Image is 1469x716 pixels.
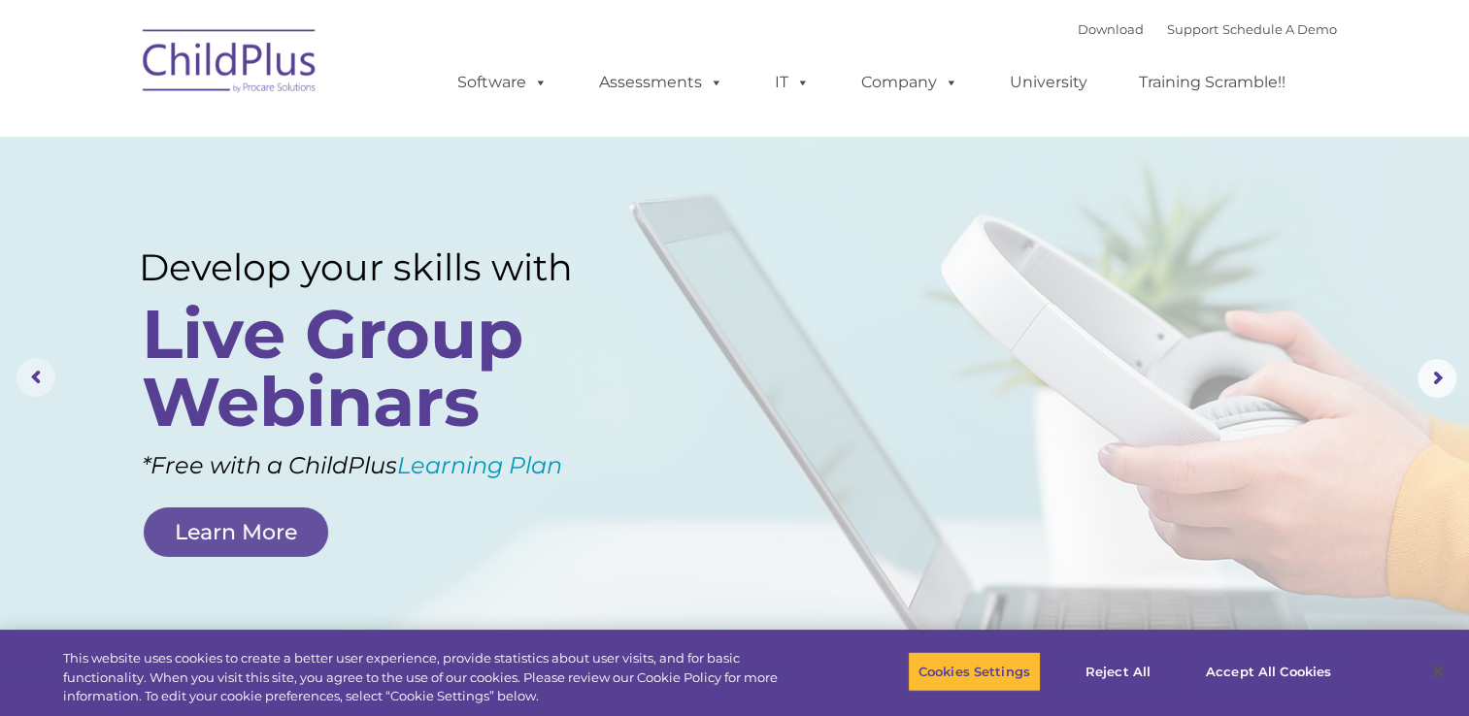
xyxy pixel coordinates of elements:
[438,63,567,102] a: Software
[1119,63,1305,102] a: Training Scramble!!
[755,63,829,102] a: IT
[842,63,978,102] a: Company
[1222,21,1337,37] a: Schedule A Demo
[1078,21,1144,37] a: Download
[270,208,352,222] span: Phone number
[139,245,624,289] rs-layer: Develop your skills with
[580,63,743,102] a: Assessments
[144,507,328,557] a: Learn More
[133,16,327,113] img: ChildPlus by Procare Solutions
[1167,21,1219,37] a: Support
[142,300,619,436] rs-layer: Live Group Webinars
[397,451,562,479] a: Learning Plan
[1057,651,1179,692] button: Reject All
[1195,651,1342,692] button: Accept All Cookies
[1078,21,1337,37] font: |
[908,651,1041,692] button: Cookies Settings
[1417,650,1459,693] button: Close
[270,128,329,143] span: Last name
[63,649,808,706] div: This website uses cookies to create a better user experience, provide statistics about user visit...
[990,63,1107,102] a: University
[142,443,660,487] rs-layer: *Free with a ChildPlus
